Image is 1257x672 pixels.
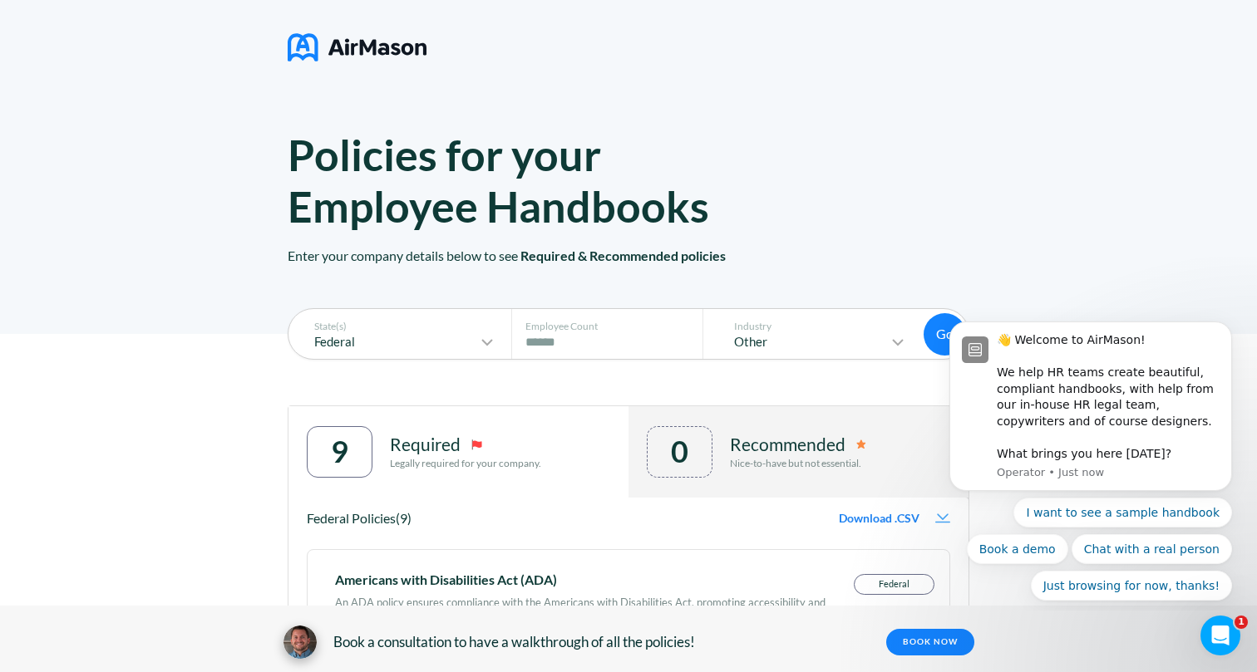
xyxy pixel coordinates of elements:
[839,512,919,525] span: Download .CSV
[298,321,497,332] p: State(s)
[924,313,966,356] button: Go
[855,575,934,594] p: Federal
[331,434,348,468] div: 9
[1235,616,1248,629] span: 1
[396,510,412,526] span: (9)
[730,434,845,454] p: Recommended
[525,321,698,332] p: Employee Count
[1200,616,1240,655] iframe: Intercom live chat
[288,27,426,68] img: logo
[390,434,461,454] p: Required
[335,586,826,629] div: An ADA policy ensures compliance with the Americans with Disabilities Act, promoting accessibilit...
[307,510,396,526] span: Federal Policies
[924,307,1257,611] iframe: Intercom notifications message
[335,574,826,586] div: Americans with Disabilities Act (ADA)
[730,458,866,469] p: Nice-to-have but not essential.
[288,129,775,232] h1: Policies for your Employee Handbooks
[333,634,695,650] span: Book a consultation to have a walkthrough of all the policies!
[520,248,726,263] span: Required & Recommended policies
[856,439,866,449] img: remmended-icon
[886,629,974,655] a: BOOK NOW
[390,458,541,469] p: Legally required for your company.
[671,434,688,468] div: 0
[471,439,482,450] img: required-icon
[298,335,477,349] p: Federal
[288,232,969,334] p: Enter your company details below to see
[283,625,317,659] img: avatar
[717,335,888,349] p: Other
[717,321,908,332] p: Industry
